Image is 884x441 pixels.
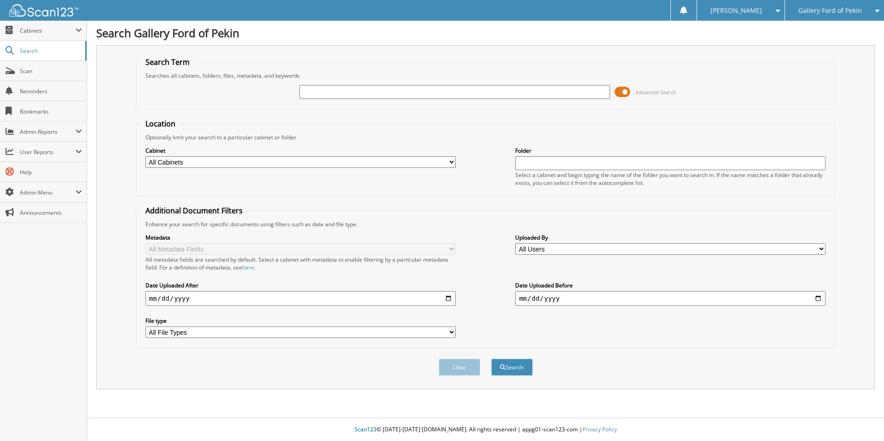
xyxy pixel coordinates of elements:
div: © [DATE]-[DATE] [DOMAIN_NAME]. All rights reserved | appg01-scan123-com | [87,418,884,441]
label: Metadata [145,234,456,241]
iframe: Chat Widget [838,397,884,441]
a: Privacy Policy [582,425,617,433]
label: File type [145,317,456,325]
button: Clear [439,359,480,376]
input: start [145,291,456,306]
label: Folder [515,147,826,155]
a: here [242,263,254,271]
label: Date Uploaded After [145,281,456,289]
span: Admin Reports [20,128,76,136]
span: Cabinets [20,27,76,34]
span: Announcements [20,209,82,217]
h1: Search Gallery Ford of Pekin [96,25,875,40]
span: Bookmarks [20,108,82,115]
label: Uploaded By [515,234,826,241]
div: Enhance your search for specific documents using filters such as date and file type. [141,220,831,228]
legend: Location [141,119,180,129]
label: Cabinet [145,147,456,155]
label: Date Uploaded Before [515,281,826,289]
div: Optionally limit your search to a particular cabinet or folder [141,133,831,141]
div: All metadata fields are searched by default. Select a cabinet with metadata to enable filtering b... [145,256,456,271]
span: Admin Menu [20,189,76,196]
span: Scan123 [355,425,377,433]
span: Search [20,47,81,55]
span: Help [20,168,82,176]
img: scan123-logo-white.svg [9,4,78,17]
legend: Additional Document Filters [141,206,247,216]
input: end [515,291,826,306]
span: Advanced Search [635,89,676,96]
legend: Search Term [141,57,194,67]
span: Scan [20,67,82,75]
span: Gallery Ford of Pekin [798,8,862,13]
span: User Reports [20,148,76,156]
span: [PERSON_NAME] [710,8,762,13]
button: Search [491,359,533,376]
span: Reminders [20,87,82,95]
div: Select a cabinet and begin typing the name of the folder you want to search in. If the name match... [515,171,826,187]
div: Searches all cabinets, folders, files, metadata, and keywords [141,72,831,80]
